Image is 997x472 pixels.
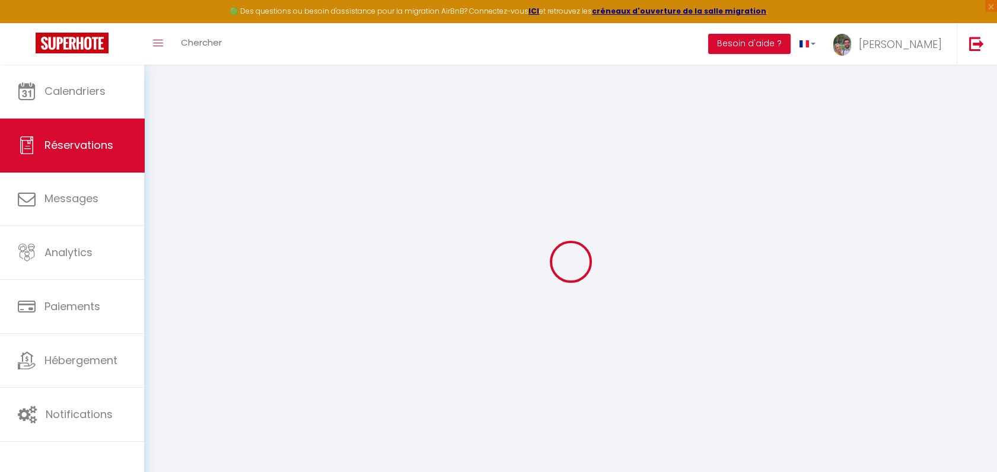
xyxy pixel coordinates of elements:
[708,34,791,54] button: Besoin d'aide ?
[44,138,113,152] span: Réservations
[172,23,231,65] a: Chercher
[44,299,100,314] span: Paiements
[44,353,117,368] span: Hébergement
[969,36,984,51] img: logout
[44,245,93,260] span: Analytics
[44,84,106,98] span: Calendriers
[9,5,45,40] button: Ouvrir le widget de chat LiveChat
[833,34,851,56] img: ...
[46,407,113,422] span: Notifications
[181,36,222,49] span: Chercher
[44,191,98,206] span: Messages
[592,6,766,16] a: créneaux d'ouverture de la salle migration
[947,419,988,463] iframe: Chat
[824,23,957,65] a: ... [PERSON_NAME]
[36,33,109,53] img: Super Booking
[528,6,539,16] a: ICI
[859,37,942,52] span: [PERSON_NAME]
